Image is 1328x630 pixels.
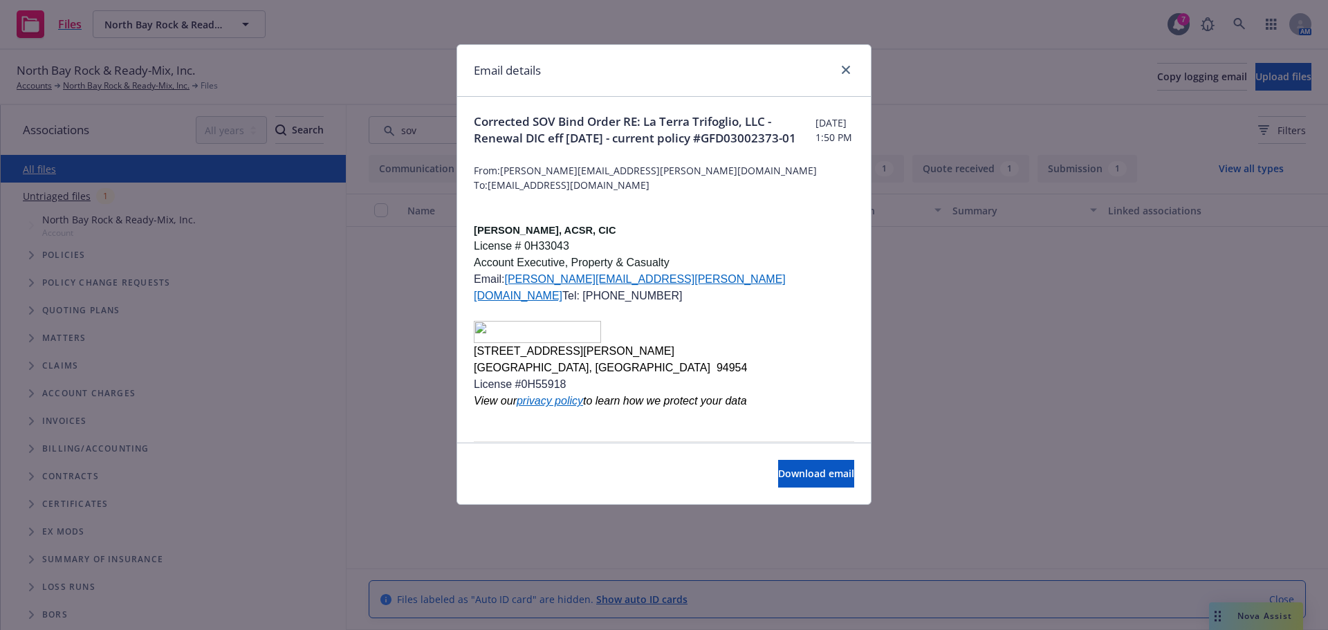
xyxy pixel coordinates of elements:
[474,113,815,147] span: Corrected SOV Bind Order RE: La Terra Trifoglio, LLC - Renewal DIC eff [DATE] - current policy #G...
[474,273,786,302] a: [PERSON_NAME][EMAIL_ADDRESS][PERSON_NAME][DOMAIN_NAME]
[474,345,674,357] span: [STREET_ADDRESS][PERSON_NAME]
[778,460,854,488] button: Download email
[517,395,583,407] a: privacy policy
[474,225,616,236] span: [PERSON_NAME], ACSR, CIC
[838,62,854,78] a: close
[583,395,747,407] span: to learn how we protect your data
[778,467,854,480] span: Download email
[474,395,517,407] span: View our
[474,321,601,343] img: image001.png@01DAC961.C00B07D0
[815,115,854,145] span: [DATE] 1:50 PM
[474,273,786,302] span: Email: Tel: [PHONE_NUMBER]
[474,240,569,252] span: License # 0H33043
[474,163,854,178] span: From: [PERSON_NAME][EMAIL_ADDRESS][PERSON_NAME][DOMAIN_NAME]
[474,62,541,80] h1: Email details
[474,257,670,268] span: Account Executive, Property & Casualty
[474,178,854,192] span: To: [EMAIL_ADDRESS][DOMAIN_NAME]
[474,378,566,390] span: License #0H55918
[474,362,747,373] span: [GEOGRAPHIC_DATA], [GEOGRAPHIC_DATA] 94954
